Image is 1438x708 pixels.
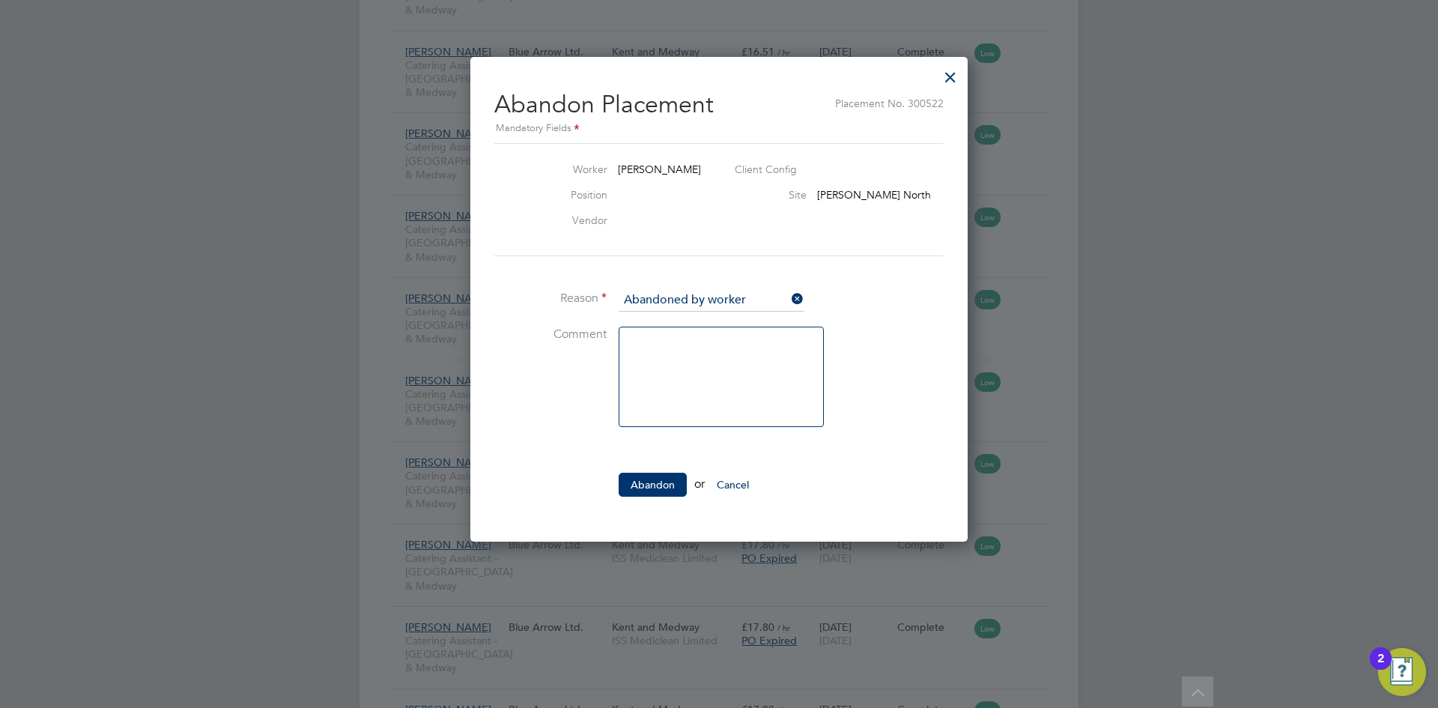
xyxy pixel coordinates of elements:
div: 2 [1377,659,1384,678]
button: Open Resource Center, 2 new notifications [1378,648,1426,696]
label: Reason [494,291,607,306]
li: or [494,473,944,512]
span: Placement No. 300522 [835,89,944,110]
span: [PERSON_NAME] [618,163,701,176]
label: Position [525,188,607,202]
input: Select one [619,289,804,312]
label: Worker [525,163,607,176]
label: Comment [494,327,607,342]
h2: Abandon Placement [494,78,944,137]
button: Abandon [619,473,687,497]
label: Site [747,188,807,202]
div: Mandatory Fields [494,121,944,137]
label: Vendor [525,214,607,227]
label: Client Config [735,163,797,176]
button: Cancel [705,473,761,497]
span: [PERSON_NAME] Northfl… [817,188,947,202]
